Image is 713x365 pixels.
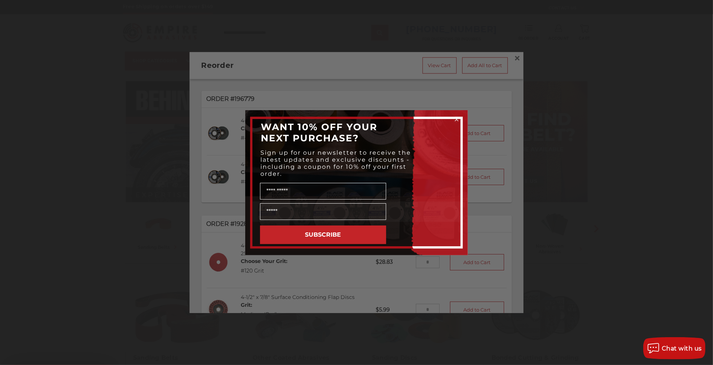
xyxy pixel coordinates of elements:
span: Chat with us [662,345,702,352]
span: WANT 10% OFF YOUR NEXT PURCHASE? [261,121,377,144]
button: Chat with us [643,337,706,359]
span: Sign up for our newsletter to receive the latest updates and exclusive discounts - including a co... [260,149,411,177]
button: Close dialog [453,116,460,123]
input: Email [260,203,386,220]
button: SUBSCRIBE [260,226,386,244]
